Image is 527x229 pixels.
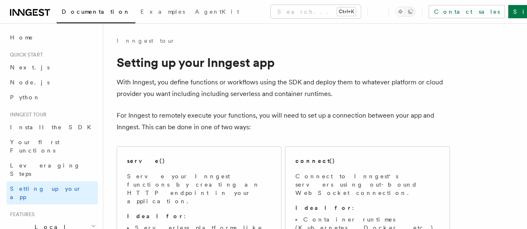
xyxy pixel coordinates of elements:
[7,30,98,45] a: Home
[10,79,50,86] span: Node.js
[140,8,185,15] span: Examples
[295,172,440,197] p: Connect to Inngest's servers using out-bound WebSocket connection.
[10,185,82,200] span: Setting up your app
[7,111,47,118] span: Inngest tour
[7,90,98,105] a: Python
[7,52,43,58] span: Quick start
[117,110,450,133] p: For Inngest to remotely execute your functions, you will need to set up a connection between your...
[295,157,335,165] h2: connect()
[10,33,33,42] span: Home
[190,2,244,22] a: AgentKit
[117,76,450,100] p: With Inngest, you define functions or workflows using the SDK and deploy them to whatever platfor...
[295,204,352,211] strong: Ideal for
[10,124,96,131] span: Install the SDK
[127,172,271,205] p: Serve your Inngest functions by creating an HTTP endpoint in your application.
[7,135,98,158] a: Your first Functions
[7,60,98,75] a: Next.js
[7,120,98,135] a: Install the SDK
[10,64,50,71] span: Next.js
[7,211,35,218] span: Features
[395,7,415,17] button: Toggle dark mode
[62,8,130,15] span: Documentation
[7,75,98,90] a: Node.js
[127,213,184,219] strong: Ideal for
[117,55,450,70] h1: Setting up your Inngest app
[429,5,505,18] a: Contact sales
[117,37,175,45] a: Inngest tour
[10,94,40,101] span: Python
[295,204,440,212] p: :
[271,5,361,18] button: Search...Ctrl+K
[10,139,60,154] span: Your first Functions
[337,7,356,16] kbd: Ctrl+K
[7,181,98,204] a: Setting up your app
[127,157,165,165] h2: serve()
[135,2,190,22] a: Examples
[10,162,80,177] span: Leveraging Steps
[57,2,135,23] a: Documentation
[127,212,271,220] p: :
[195,8,239,15] span: AgentKit
[7,158,98,181] a: Leveraging Steps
